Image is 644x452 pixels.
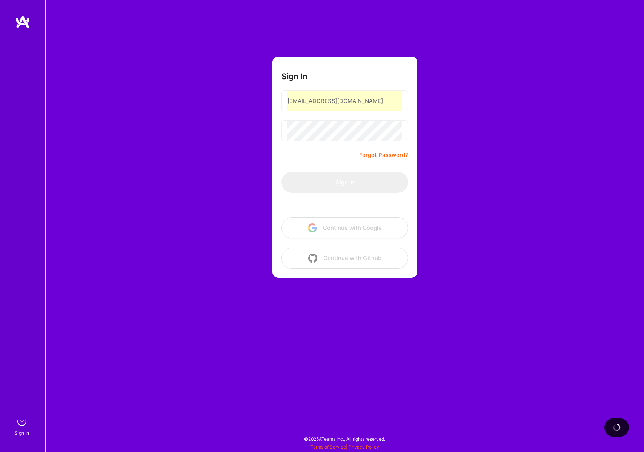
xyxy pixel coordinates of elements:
[281,72,307,81] h3: Sign In
[281,248,408,269] button: Continue with Github
[281,172,408,193] button: Sign In
[308,223,317,232] img: icon
[349,444,379,450] a: Privacy Policy
[310,444,346,450] a: Terms of Service
[287,91,402,111] input: Email...
[281,217,408,238] button: Continue with Google
[45,429,644,448] div: © 2025 ATeams Inc., All rights reserved.
[613,424,620,431] img: loading
[359,151,408,160] a: Forgot Password?
[15,15,30,29] img: logo
[14,414,29,429] img: sign in
[308,254,317,263] img: icon
[15,429,29,437] div: Sign In
[310,444,379,450] span: |
[16,414,29,437] a: sign inSign In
